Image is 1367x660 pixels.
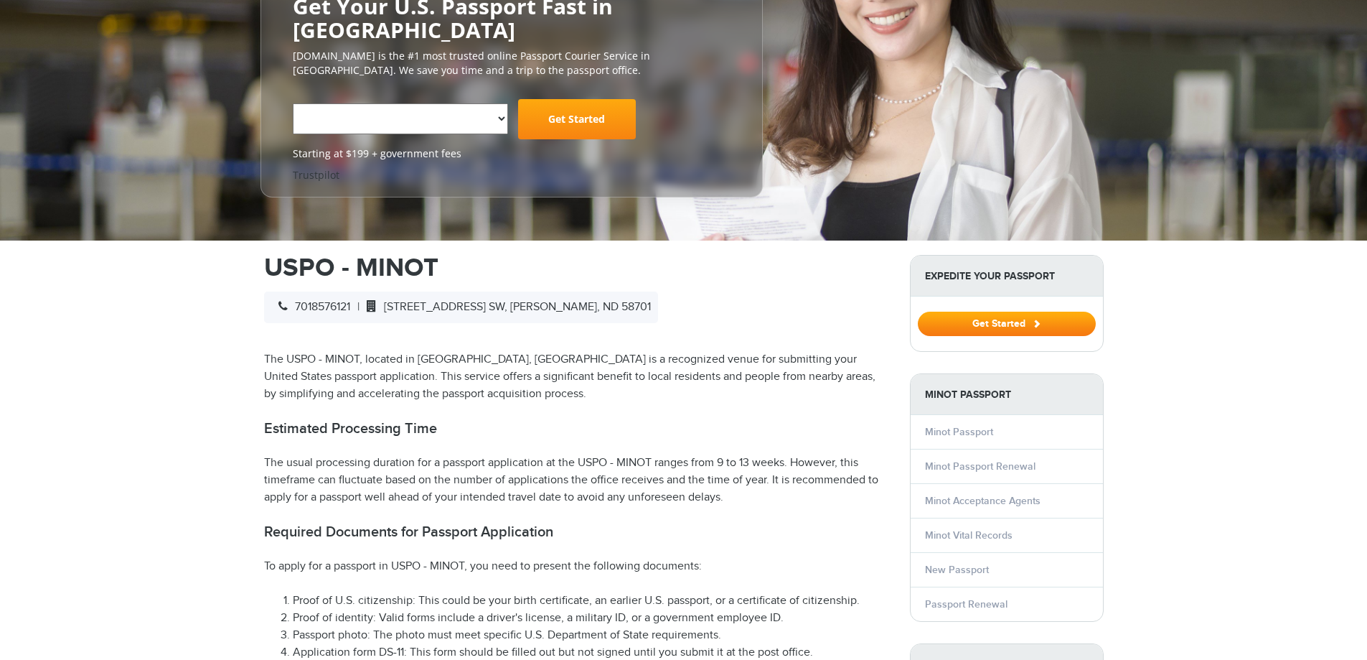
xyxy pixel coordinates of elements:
[264,558,888,575] p: To apply for a passport in USPO - MINOT, you need to present the following documents:
[918,317,1096,329] a: Get Started
[925,564,989,576] a: New Passport
[293,627,888,644] li: Passport photo: The photo must meet specific U.S. Department of State requirements.
[293,49,731,78] p: [DOMAIN_NAME] is the #1 most trusted online Passport Courier Service in [GEOGRAPHIC_DATA]. We sav...
[911,374,1103,415] strong: Minot Passport
[911,256,1103,297] strong: Expedite Your Passport
[264,292,658,323] div: |
[293,592,888,610] li: Proof of U.S. citizenship: This could be your birth certificate, an earlier U.S. passport, or a c...
[360,300,651,314] span: [STREET_ADDRESS] SW, [PERSON_NAME], ND 58701
[925,598,1007,610] a: Passport Renewal
[271,300,350,314] span: 7018576121
[264,524,888,541] h2: Required Documents for Passport Application
[293,147,731,161] span: Starting at $199 + government fees
[518,99,636,139] a: Get Started
[264,420,888,437] h2: Estimated Processing Time
[925,495,1040,507] a: Minot Acceptance Agents
[925,426,993,438] a: Minot Passport
[264,351,888,403] p: The USPO - MINOT, located in [GEOGRAPHIC_DATA], [GEOGRAPHIC_DATA] is a recognized venue for submi...
[264,455,888,506] p: The usual processing duration for a passport application at the USPO - MINOT ranges from 9 to 13 ...
[925,529,1013,542] a: Minot Vital Records
[293,610,888,627] li: Proof of identity: Valid forms include a driver's license, a military ID, or a government employe...
[918,312,1096,336] button: Get Started
[925,460,1035,473] a: Minot Passport Renewal
[293,168,339,182] a: Trustpilot
[264,255,888,281] h1: USPO - MINOT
